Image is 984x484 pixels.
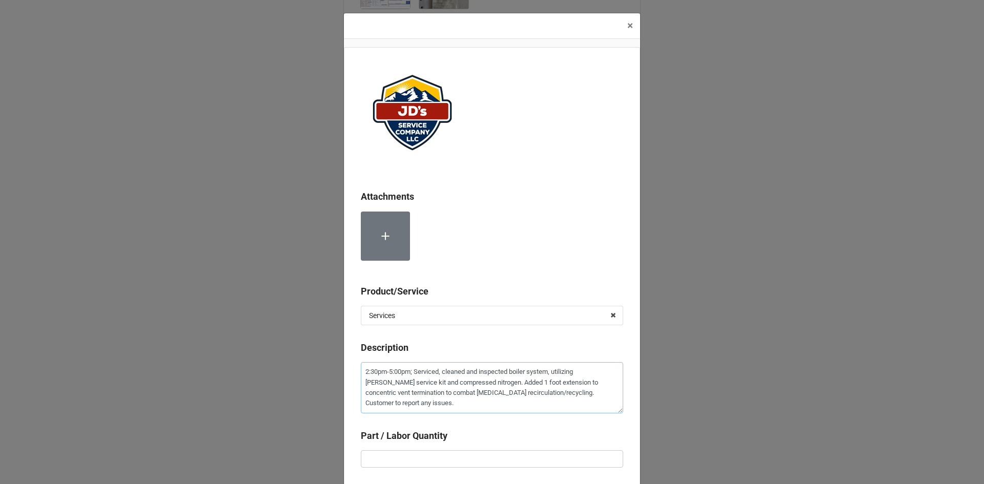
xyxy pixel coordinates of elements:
label: Product/Service [361,284,428,299]
img: user-attachments%2Flegacy%2Fextension-attachments%2FePqffAuANl%2FJDServiceCoLogo_website.png [361,64,463,161]
div: Services [369,312,395,319]
span: × [627,19,633,32]
textarea: 2:30pm-5:00pm; Serviced, cleaned and inspected boiler system, utilizing [PERSON_NAME] service kit... [361,362,623,413]
label: Part / Labor Quantity [361,429,447,443]
label: Description [361,341,408,355]
label: Attachments [361,190,414,204]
